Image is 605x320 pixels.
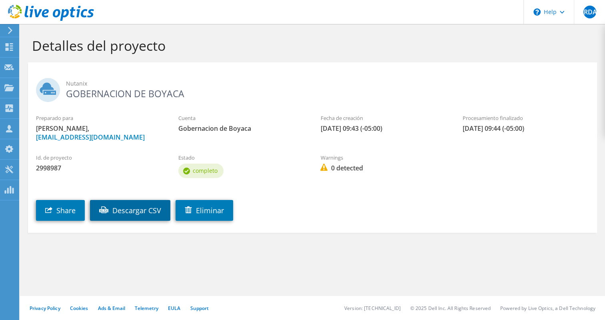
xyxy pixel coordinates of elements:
[463,124,589,133] span: [DATE] 09:44 (-05:00)
[36,164,162,172] span: 2998987
[36,124,162,142] span: [PERSON_NAME],
[168,305,180,312] a: EULA
[66,79,589,88] span: Nutanix
[344,305,401,312] li: Version: [TECHNICAL_ID]
[178,154,305,162] label: Estado
[98,305,125,312] a: Ads & Email
[36,200,85,221] a: Share
[36,154,162,162] label: Id. de proyecto
[320,114,447,122] label: Fecha de creación
[583,6,596,18] span: LRDAJ
[90,200,170,221] a: Descargar CSV
[193,167,218,174] span: completo
[36,78,589,98] h2: GOBERNACION DE BOYACA
[36,133,145,142] a: [EMAIL_ADDRESS][DOMAIN_NAME]
[320,124,447,133] span: [DATE] 09:43 (-05:00)
[463,114,589,122] label: Procesamiento finalizado
[533,8,541,16] svg: \n
[70,305,88,312] a: Cookies
[176,200,233,221] a: Eliminar
[135,305,158,312] a: Telemetry
[410,305,491,312] li: © 2025 Dell Inc. All Rights Reserved
[36,114,162,122] label: Preparado para
[320,164,447,172] span: 0 detected
[30,305,60,312] a: Privacy Policy
[178,124,305,133] span: Gobernacion de Boyaca
[320,154,447,162] label: Warnings
[178,114,305,122] label: Cuenta
[190,305,209,312] a: Support
[500,305,595,312] li: Powered by Live Optics, a Dell Technology
[32,37,589,54] h1: Detalles del proyecto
